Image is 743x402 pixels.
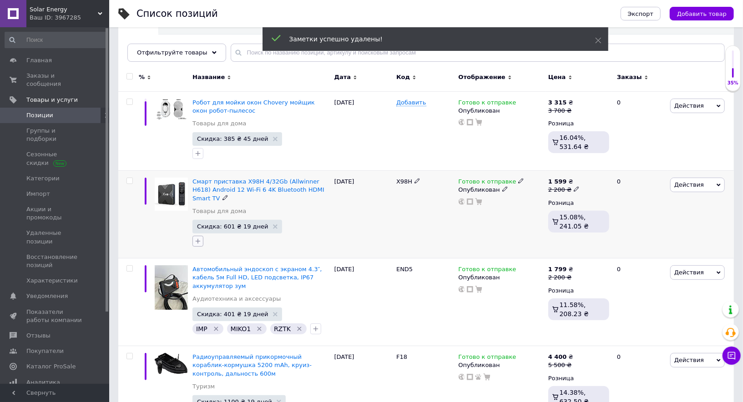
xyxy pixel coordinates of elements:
span: Смарт приставка X98H 4/32Gb (Allwinner H618) Android 12 Wi-Fi 6 4K Bluetooth HDMI Smart TV [192,178,324,201]
span: Действия [674,357,704,363]
span: Покупатели [26,347,64,355]
span: Характеристики [26,277,78,285]
svg: Удалить метку [212,325,220,333]
div: 3 700 ₴ [548,107,573,115]
b: 1 599 [548,178,567,185]
span: Аналитика [26,378,60,387]
div: [DATE] [332,171,394,258]
div: Опубликован [459,107,544,115]
svg: Удалить метку [296,325,303,333]
span: Готово к отправке [459,99,516,109]
div: Опубликован [459,273,544,282]
div: ₴ [548,353,573,361]
div: Опубликован [459,361,544,369]
span: 16.04%, 531.64 ₴ [560,134,589,150]
a: Товары для дома [192,207,246,215]
button: Добавить товар [670,7,734,20]
span: Solar Energy [30,5,98,14]
span: IMP [196,325,207,333]
span: Добавить товар [677,10,727,17]
span: Сезонные скидки [26,150,84,167]
span: Скидка: 601 ₴ 19 дней [197,223,268,229]
div: [DATE] [332,91,394,171]
span: Скидка: 401 ₴ 19 дней [197,311,268,317]
div: Розница [548,287,609,295]
span: RZTK [274,325,291,333]
button: Чат с покупателем [723,347,741,365]
div: Ваш ID: 3967285 [30,14,109,22]
span: Действия [674,181,704,188]
span: X98H [396,178,412,185]
a: Аудиотехника и аксессуары [192,295,281,303]
span: Группы и подборки [26,127,84,143]
div: ₴ [548,265,573,273]
span: Товары и услуги [26,96,78,104]
b: 3 315 [548,99,567,106]
span: Добавить [396,99,426,106]
span: Готово к отправке [459,266,516,275]
div: 0 [612,171,668,258]
div: Список позиций [136,9,218,19]
span: 15.08%, 241.05 ₴ [560,213,589,230]
a: Товары для дома [192,119,246,128]
span: Экспорт [628,10,653,17]
div: 2 200 ₴ [548,273,573,282]
span: Действия [674,102,704,109]
span: Готово к отправке [459,178,516,188]
div: [DATE] [332,258,394,346]
span: Скидка: 385 ₴ 45 дней [197,136,268,142]
div: Розница [548,374,609,382]
svg: Удалить метку [256,325,263,333]
span: Отзывы [26,332,51,340]
span: MIKO1 [231,325,251,333]
div: 0 [612,91,668,171]
span: Заказы [617,73,642,81]
span: Цена [548,73,566,81]
a: Туризм [192,382,215,391]
span: Главная [26,56,52,65]
div: ₴ [548,99,573,107]
a: Радиоуправляемый прикормочный кораблик-кормушка 5200 mAh, круиз-контроль, дальность 600м [192,353,312,377]
div: Розница [548,119,609,128]
span: Позиции [26,111,53,119]
img: Смарт приставка X98H 4/32Gb (Allwinner H618) Android 12 Wi-Fi 6 4K Bluetooth HDMI Smart TV [155,178,188,211]
button: Экспорт [621,7,661,20]
span: Показатели работы компании [26,308,84,324]
span: 11.58%, 208.23 ₴ [560,301,589,318]
div: 5 500 ₴ [548,361,573,369]
span: END5 [396,266,413,273]
img: Радиоуправляемый прикормочный кораблик-кормушка 5200 mAh, круиз-контроль, дальность 600м [155,353,188,375]
span: Акции и промокоды [26,205,84,222]
span: Отображение [459,73,505,81]
span: Восстановление позиций [26,253,84,269]
div: 2 200 ₴ [548,186,580,194]
img: Робот для мойки окон Chovery мойщик окон робот-пылесос [155,99,188,120]
span: Действия [674,269,704,276]
span: Каталог ProSale [26,362,76,371]
span: % [139,73,145,81]
span: Готово к отправке [459,353,516,363]
b: 4 400 [548,353,567,360]
b: 1 799 [548,266,567,273]
div: 35% [726,80,740,86]
div: Розница [548,199,609,207]
span: Код [396,73,410,81]
span: Уведомления [26,292,68,300]
input: Поиск [5,32,107,48]
span: Удаленные позиции [26,229,84,245]
span: Дата [334,73,351,81]
span: Категории [26,174,60,183]
a: Робот для мойки окон Chovery мойщик окон робот-пылесос [192,99,315,114]
div: ₴ [548,178,580,186]
img: Автомобильный эндоскоп с экраном 4.3″, кабель 5м Full HD, LED подсветка, IP67 аккумулятор зум [155,265,188,310]
span: F18 [396,353,407,360]
div: 0 [612,258,668,346]
div: Опубликован [459,186,544,194]
a: Автомобильный эндоскоп с экраном 4.3″, кабель 5м Full HD, LED подсветка, IP67 аккумулятор зум [192,266,322,289]
span: Импорт [26,190,50,198]
span: Заказы и сообщения [26,72,84,88]
div: Заметки успешно удалены! [289,35,572,44]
